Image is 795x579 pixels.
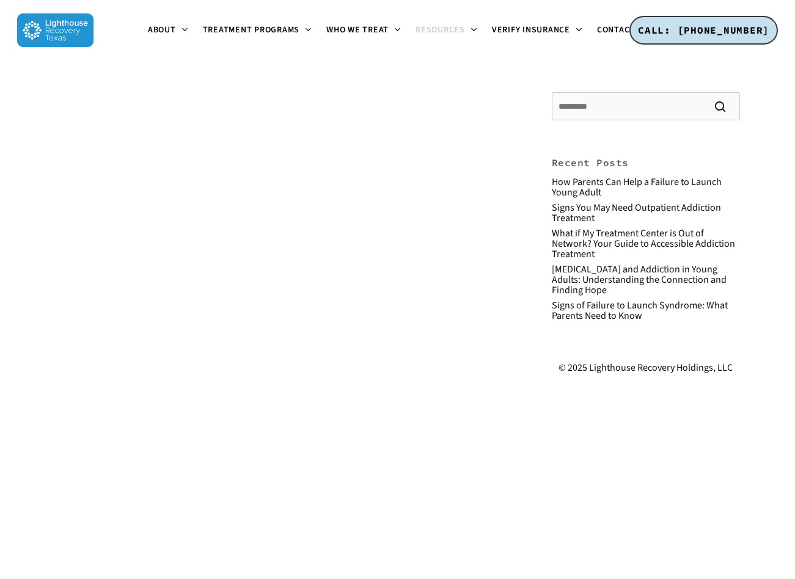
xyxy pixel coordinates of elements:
[326,24,389,36] span: Who We Treat
[319,26,408,35] a: Who We Treat
[196,26,320,35] a: Treatment Programs
[629,16,778,45] a: CALL: [PHONE_NUMBER]
[416,24,465,36] span: Resources
[638,24,769,36] span: CALL: [PHONE_NUMBER]
[552,177,740,198] a: How Parents Can Help a Failure to Launch Young Adult
[17,13,93,47] img: Lighthouse Recovery Texas
[141,26,196,35] a: About
[552,228,740,260] a: What if My Treatment Center is Out of Network? Your Guide to Accessible Addiction Treatment
[552,264,740,296] a: [MEDICAL_DATA] and Addiction in Young Adults: Understanding the Connection and Finding Hope
[408,26,485,35] a: Resources
[552,360,740,376] p: © 2025 Lighthouse Recovery Holdings, LLC
[552,203,740,224] a: Signs You May Need Outpatient Addiction Treatment
[597,24,635,36] span: Contact
[148,24,176,36] span: About
[485,26,590,35] a: Verify Insurance
[590,26,654,35] a: Contact
[492,24,570,36] span: Verify Insurance
[552,157,740,168] h4: Recent Posts
[552,300,740,321] a: Signs of Failure to Launch Syndrome: What Parents Need to Know
[203,24,300,36] span: Treatment Programs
